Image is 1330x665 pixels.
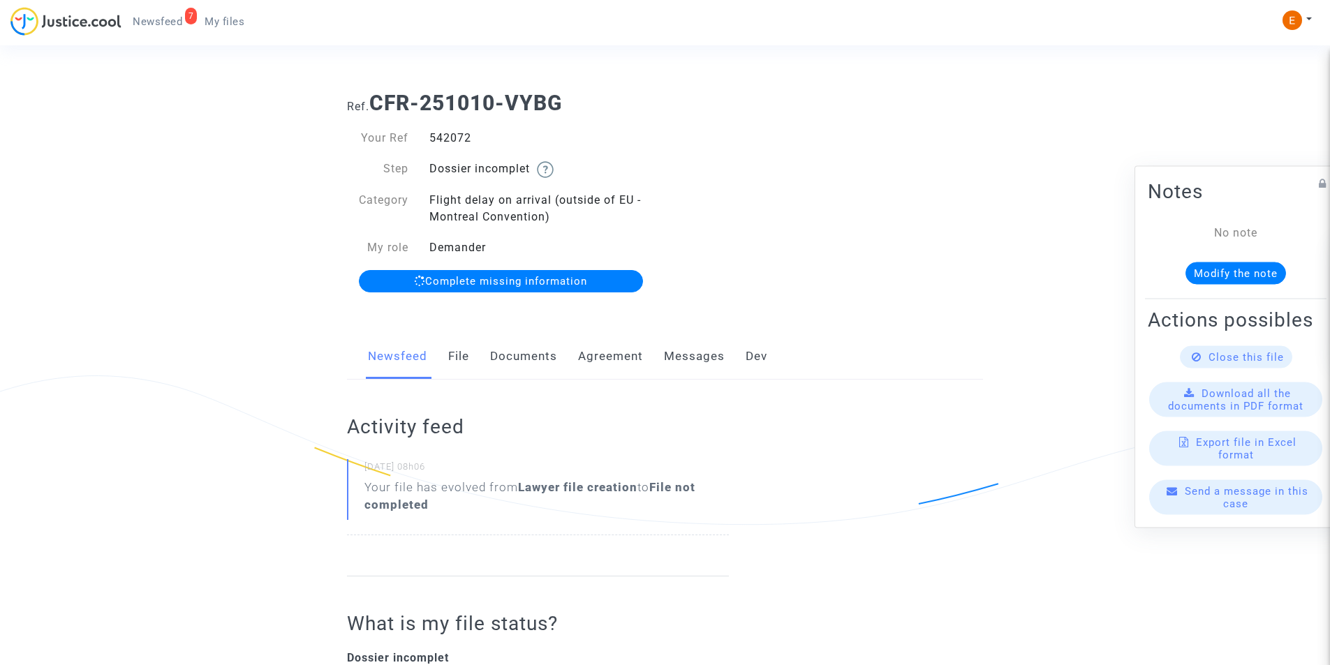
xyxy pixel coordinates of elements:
div: Flight delay on arrival (outside of EU - Montreal Convention) [419,192,665,225]
span: Export file in Excel format [1196,435,1296,461]
span: Complete missing information [425,275,587,287]
div: 7 [185,8,198,24]
small: [DATE] 08h06 [364,461,729,479]
a: File [448,334,469,380]
a: My files [193,11,256,32]
button: Modify the note [1185,262,1286,284]
a: Documents [490,334,557,380]
b: Lawyer file creation [518,480,637,494]
div: Category [337,192,419,225]
div: Step [337,160,419,178]
img: jc-logo.svg [10,7,121,36]
div: 542072 [419,130,665,147]
h2: Actions possibles [1148,307,1324,331]
img: help.svg [537,161,554,178]
h2: Notes [1148,179,1324,203]
a: Dev [746,334,767,380]
span: Close this file [1209,350,1284,363]
a: Newsfeed [368,334,427,380]
span: Download all the documents in PDF format [1168,387,1303,412]
h2: Activity feed [347,414,729,439]
img: ACg8ocIeiFvHKe4dA5oeRFd_CiCnuxWUEc1A2wYhRJE3TTWt=s96-c [1283,10,1302,30]
span: Ref. [347,100,369,113]
h2: What is my file status? [347,611,729,636]
div: Your Ref [337,130,419,147]
b: File not completed [364,480,695,511]
span: Newsfeed [133,15,182,28]
a: 7Newsfeed [121,11,193,32]
div: No note [1169,224,1303,241]
div: My role [337,239,419,256]
a: Agreement [578,334,643,380]
a: Messages [664,334,725,380]
b: CFR-251010-VYBG [369,91,562,115]
span: Send a message in this case [1185,484,1308,509]
span: My files [205,15,244,28]
div: Your file has evolved from to [364,479,729,514]
div: Dossier incomplet [419,160,665,178]
div: Demander [419,239,665,256]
